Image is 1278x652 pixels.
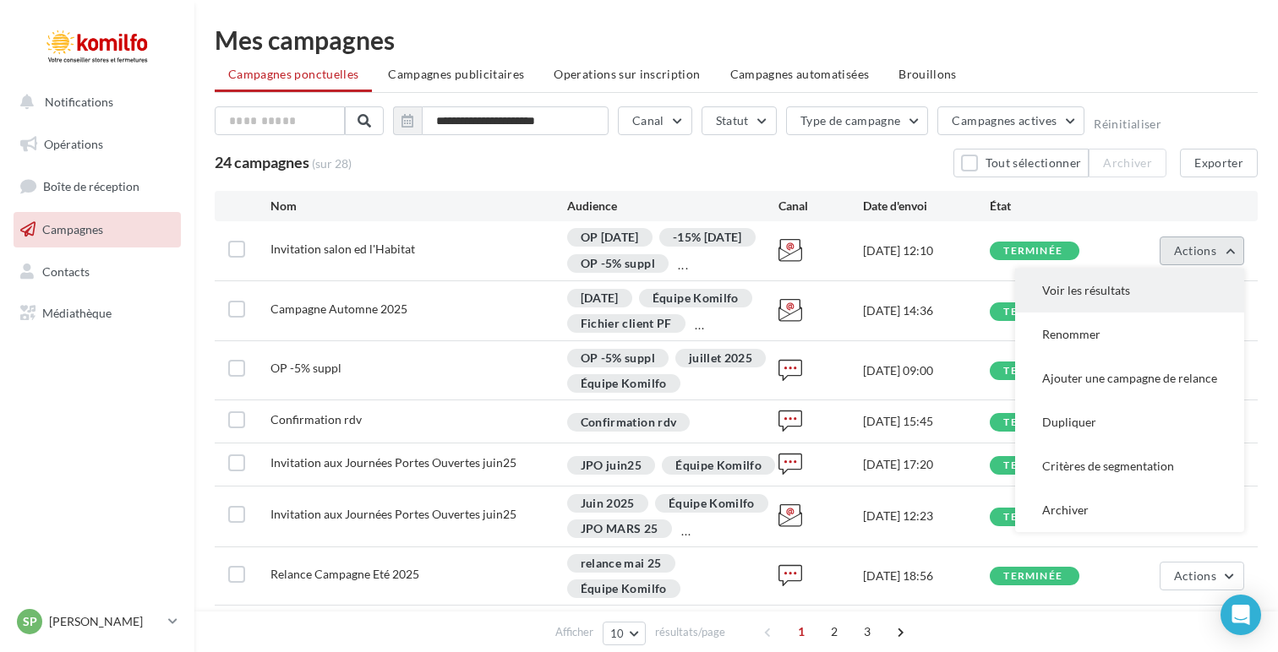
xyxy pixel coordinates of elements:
[270,455,516,470] span: Invitation aux Journées Portes Ouvertes juin25
[10,254,184,290] a: Contacts
[854,618,881,645] span: 3
[270,198,567,215] div: Nom
[1160,562,1244,590] button: Actions
[567,228,653,247] div: OP [DATE]
[270,302,407,316] span: Campagne Automne 2025
[10,212,184,247] a: Campagnes
[678,257,689,274] div: ...
[863,198,990,215] div: Date d'envoi
[863,362,990,379] div: [DATE] 09:00
[662,456,775,475] div: Équipe Komilfo
[778,198,863,215] div: Canal
[1003,512,1062,523] div: terminée
[567,289,632,307] div: [DATE]
[1174,568,1216,583] span: Actions
[1094,117,1161,131] button: Réinitialiser
[659,228,756,247] div: -15% [DATE]
[42,222,103,236] span: Campagnes
[49,613,161,630] p: [PERSON_NAME]
[43,179,139,193] span: Boîte de réception
[554,67,700,81] span: Operations sur inscription
[1089,149,1166,177] button: Archiver
[1003,366,1062,377] div: terminée
[937,106,1084,135] button: Campagnes actives
[10,296,184,331] a: Médiathèque
[567,519,672,538] div: JPO MARS 25
[567,374,680,393] div: Équipe Komilfo
[863,242,990,259] div: [DATE] 12:10
[270,242,415,256] span: Invitation salon ed l'Habitat
[863,302,990,319] div: [DATE] 14:36
[388,67,524,81] span: Campagnes publicitaires
[863,456,990,473] div: [DATE] 17:20
[10,168,184,204] a: Boîte de réception
[1003,460,1062,471] div: terminée
[270,507,516,521] span: Invitation aux Journées Portes Ouvertes juin25
[1174,243,1216,258] span: Actions
[10,127,184,162] a: Opérations
[270,567,419,581] span: Relance Campagne Eté 2025
[567,413,691,432] div: Confirmation rdv
[567,314,685,333] div: Fichier client PF
[863,508,990,524] div: [DATE] 12:23
[730,67,870,81] span: Campagnes automatisées
[786,106,929,135] button: Type de campagne
[567,579,680,598] div: Équipe Komilfo
[215,27,1258,52] div: Mes campagnes
[567,494,648,513] div: Juin 2025
[610,627,625,640] span: 10
[655,494,768,513] div: Équipe Komilfo
[695,317,706,334] div: ...
[655,624,725,640] span: résultats/page
[639,289,752,307] div: Équipe Komilfo
[1003,307,1062,318] div: terminée
[10,84,177,120] button: Notifications
[312,155,352,172] span: (sur 28)
[1015,488,1244,532] button: Archiver
[1015,269,1244,312] button: Voir les résultats
[788,618,815,645] span: 1
[23,613,37,630] span: SP
[567,456,656,475] div: JPO juin25
[270,361,341,375] span: OP -5% suppl
[952,113,1057,128] span: Campagnes actives
[1015,444,1244,488] button: Critères de segmentation
[44,137,103,151] span: Opérations
[1003,571,1062,582] div: terminée
[702,106,777,135] button: Statut
[603,622,646,645] button: 10
[567,349,669,367] div: OP -5% suppl
[1221,595,1261,635] div: Open Intercom Messenger
[618,106,692,135] button: Canal
[215,153,309,171] span: 24 campagnes
[45,95,113,109] span: Notifications
[675,349,766,367] div: juillet 2025
[1180,149,1258,177] button: Exporter
[898,67,957,81] span: Brouillons
[821,618,848,645] span: 2
[567,554,675,573] div: relance mai 25
[567,254,669,273] div: OP -5% suppl
[42,264,90,278] span: Contacts
[1003,246,1062,257] div: terminée
[567,198,778,215] div: Audience
[270,412,362,427] span: Confirmation rdv
[1160,236,1244,265] button: Actions
[1015,356,1244,400] button: Ajouter une campagne de relance
[863,413,990,430] div: [DATE] 15:45
[555,624,593,640] span: Afficher
[14,606,181,638] a: SP [PERSON_NAME]
[990,198,1117,215] div: État
[863,568,990,584] div: [DATE] 18:56
[1015,312,1244,356] button: Renommer
[1015,400,1244,444] button: Dupliquer
[1003,417,1062,428] div: terminée
[953,149,1089,177] button: Tout sélectionner
[681,523,692,540] div: ...
[42,306,112,320] span: Médiathèque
